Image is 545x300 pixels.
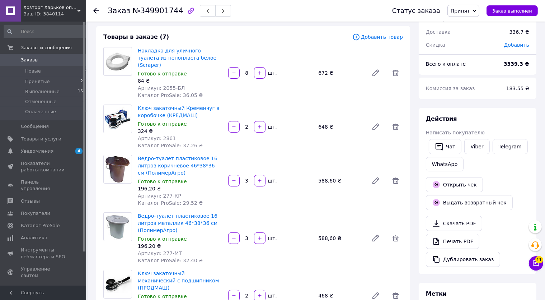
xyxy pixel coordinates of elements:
span: 1577 [78,88,88,95]
span: Удалить [389,231,403,245]
span: Выполненные [25,88,60,95]
span: Инструменты вебмастера и SEO [21,247,66,260]
div: Ваш ID: 3840114 [23,11,86,17]
a: Открыть чек [426,177,483,192]
span: №349901744 [132,6,183,15]
span: Сообщения [21,123,49,130]
span: 11 [535,255,543,262]
img: Ведро-туалет пластиковое 16 литров металлик 46*38*36 см (ПолимерАгро) [104,213,131,241]
button: Выдать возвратный чек [426,195,513,210]
button: Дублировать заказ [426,252,500,267]
span: Принятые [25,78,50,85]
span: Удалить [389,120,403,134]
span: 277 [80,78,88,85]
span: Артикул: 277-КР [138,193,181,199]
span: Каталог ProSale: 32.40 ₴ [138,258,203,263]
span: Каталог ProSale: 37.26 ₴ [138,143,203,148]
span: Аналитика [21,235,47,241]
span: Каталог ProSale: 36.05 ₴ [138,92,203,98]
a: Редактировать [368,174,383,188]
div: шт. [266,235,278,242]
a: WhatsApp [426,157,464,171]
span: Удалить [389,174,403,188]
div: шт. [266,69,278,77]
span: Покупатели [21,210,50,217]
span: Управление сайтом [21,266,66,279]
span: Готово к отправке [138,121,187,127]
span: Показатели работы компании [21,160,66,173]
span: 7 товаров [426,16,452,22]
span: Товары и услуги [21,136,61,142]
span: 183.55 ₴ [506,86,529,91]
span: Артикул: 277-МТ [138,250,182,256]
span: Добавить [504,42,529,48]
span: Артикул: 2055-БЛ [138,85,185,91]
span: Принят [451,8,470,14]
input: Поиск [4,25,89,38]
div: 588,60 ₴ [315,233,366,243]
a: Ведро-туалет пластиковое 16 литров металлик 46*38*36 см (ПолимерАгро) [138,213,217,233]
a: Скачать PDF [426,216,482,231]
span: Заказы [21,57,38,63]
a: Редактировать [368,231,383,245]
span: Заказы и сообщения [21,45,72,51]
div: Вернуться назад [93,7,99,14]
span: 83 [83,98,88,105]
div: 84 ₴ [138,77,222,84]
span: Каталог ProSale [21,222,60,229]
a: Telegram [493,139,528,154]
span: Метки [426,290,447,297]
span: Отзывы [21,198,40,204]
a: Ведро-туалет пластиковое 16 литров коричневое 46*38*36 см (ПолимерАгро) [138,156,217,176]
span: Доставка [426,29,451,35]
a: Накладка для уличного туалета из пенопласта белое (Scraper) [138,48,216,68]
span: Написать покупателю [426,130,485,135]
span: Готово к отправке [138,71,187,77]
span: Скидка [426,42,445,48]
span: Каталог ProSale: 29.52 ₴ [138,200,203,206]
div: шт. [266,292,278,299]
div: 196,20 ₴ [138,185,222,192]
span: Хозторг Харьков оптовый сайт [23,4,77,11]
div: шт. [266,123,278,130]
a: Печать PDF [426,234,479,249]
span: Готово к отправке [138,236,187,242]
div: 324 ₴ [138,128,222,135]
span: Новые [25,68,41,74]
div: Статус заказа [392,7,440,14]
button: Чат [429,139,461,154]
a: Viber [464,139,489,154]
div: 588,60 ₴ [315,176,366,186]
span: Действия [426,115,457,122]
a: Ключ закаточный механический с подшипником (ПРОДМАШ) [138,271,219,291]
span: Всего к оплате [426,61,466,67]
span: Уведомления [21,148,53,154]
div: 196,20 ₴ [138,243,222,250]
span: Удалить [389,66,403,80]
span: Товары в заказе (7) [103,33,169,40]
img: Ведро-туалет пластиковое 16 литров коричневое 46*38*36 см (ПолимерАгро) [105,155,131,183]
span: Отмененные [25,98,56,105]
span: Комиссия за заказ [426,86,475,91]
div: 672 ₴ [315,68,366,78]
button: Заказ выполнен [487,5,538,16]
span: Кошелек компании [21,285,66,297]
span: 0 [85,68,88,74]
span: Заказ выполнен [492,8,532,14]
div: 648 ₴ [315,122,366,132]
span: Готово к отправке [138,294,187,299]
a: Редактировать [368,120,383,134]
span: 0 [85,109,88,115]
span: 4 [75,148,83,154]
span: Готово к отправке [138,179,187,184]
span: Панель управления [21,179,66,192]
b: 3339.3 ₴ [504,61,529,67]
span: Заказ [108,6,130,15]
div: шт. [266,177,278,184]
img: Ключ закаточный Кременчуг в коробочке (КРЕДМАШ) [104,107,132,130]
span: Добавить товар [352,33,403,41]
button: Чат с покупателем11 [529,256,543,271]
a: Ключ закаточный Кременчуг в коробочке (КРЕДМАШ) [138,105,220,118]
span: Оплаченные [25,109,56,115]
div: 336.7 ₴ [505,24,534,40]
